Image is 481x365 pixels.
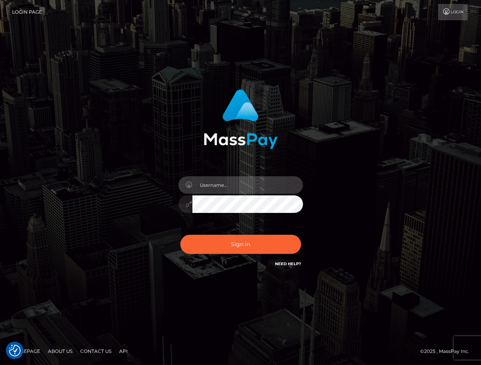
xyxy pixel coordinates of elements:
a: API [116,345,131,357]
button: Consent Preferences [9,345,21,356]
button: Sign in [180,235,301,254]
img: Revisit consent button [9,345,21,356]
div: © 2025 , MassPay Inc. [420,347,475,356]
a: Login [438,4,468,20]
a: Login Page [12,4,42,20]
a: Homepage [9,345,43,357]
a: Need Help? [275,261,301,266]
a: Contact Us [77,345,115,357]
input: Username... [192,176,303,194]
img: MassPay Login [204,89,278,149]
a: About Us [45,345,76,357]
